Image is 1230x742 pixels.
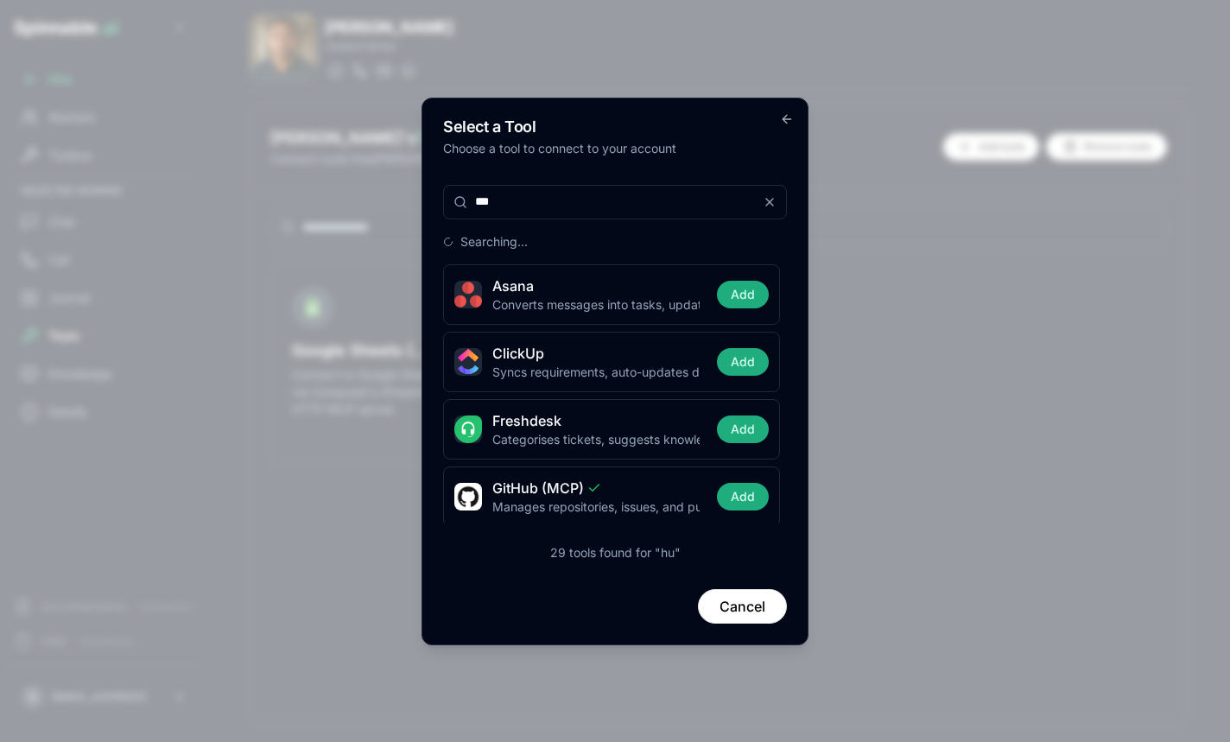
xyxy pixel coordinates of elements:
[492,431,700,448] p: Categorises tickets, suggests knowledge-base articles, automates satisfaction surveys.
[587,481,601,495] svg: Connected at user level
[717,348,769,376] button: Add
[698,589,787,624] button: Cancel
[454,415,482,443] img: freshdesk icon
[454,348,482,376] img: clickup icon
[717,281,769,308] button: Add
[454,281,482,308] img: asana icon
[443,119,787,135] h2: Select a Tool
[492,296,700,314] p: Converts messages into tasks, updates status, rolls progress into portfolios.
[443,140,787,157] p: Choose a tool to connect to your account
[717,415,769,443] button: Add
[550,544,681,561] div: 29 tools found for "hu"
[443,233,787,251] div: Searching...
[454,483,482,511] img: github icon
[492,478,601,498] span: GitHub (MCP)
[492,364,700,381] p: Syncs requirements, auto-updates dashboards, flags goal progress.
[717,483,769,511] button: Add
[492,410,561,431] span: Freshdesk
[492,276,534,296] span: Asana
[492,343,544,364] span: ClickUp
[492,498,700,516] p: Manages repositories, issues, and pull requests.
